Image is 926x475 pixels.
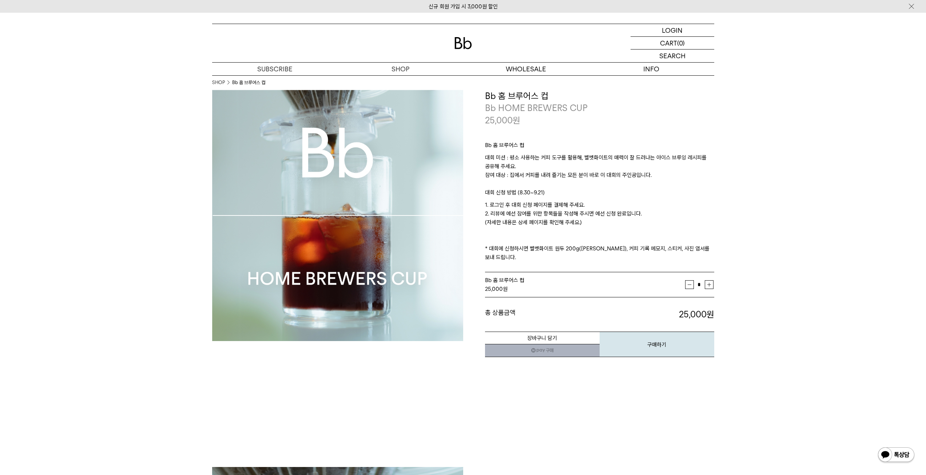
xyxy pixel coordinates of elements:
[877,447,915,464] img: 카카오톡 채널 1:1 채팅 버튼
[485,90,714,102] h3: Bb 홈 브루어스 컵
[631,24,714,37] a: LOGIN
[485,344,600,357] a: 새창
[338,63,463,75] a: SHOP
[232,79,265,86] li: Bb 홈 브루어스 컵
[212,63,338,75] a: SUBSCRIBE
[212,79,225,86] a: SHOP
[513,115,520,126] span: 원
[454,37,472,49] img: 로고
[485,201,714,262] p: 1. 로그인 후 대회 신청 페이지를 결제해 주세요. 2. 리뷰에 예선 참여를 위한 항목들을 작성해 주시면 예선 신청 완료입니다. (자세한 내용은 상세 페이지를 확인해 주세요....
[485,153,714,188] p: 대회 미션 : 평소 사용하는 커피 도구를 활용해, 벨벳화이트의 매력이 잘 드러나는 아이스 브루잉 레시피를 공유해 주세요. 참여 대상 : 집에서 커피를 내려 즐기는 모든 분이 ...
[631,37,714,50] a: CART (0)
[485,285,685,293] div: 원
[679,309,714,320] strong: 25,000
[463,63,589,75] p: WHOLESALE
[485,308,600,321] dt: 총 상품금액
[662,24,683,36] p: LOGIN
[707,309,714,320] b: 원
[212,90,463,341] img: Bb 홈 브루어스 컵
[660,37,677,49] p: CART
[485,102,714,114] p: Bb HOME BREWERS CUP
[685,280,694,289] button: 감소
[429,3,498,10] a: 신규 회원 가입 시 3,000원 할인
[485,277,524,284] span: Bb 홈 브루어스 컵
[485,114,520,127] p: 25,000
[589,63,714,75] p: INFO
[677,37,685,49] p: (0)
[659,50,685,62] p: SEARCH
[485,286,503,292] strong: 25,000
[485,141,714,153] p: Bb 홈 브루어스 컵
[705,280,714,289] button: 증가
[600,332,714,357] button: 구매하기
[485,332,600,344] button: 장바구니 담기
[485,188,714,201] p: 대회 신청 방법 (8.30~9.21)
